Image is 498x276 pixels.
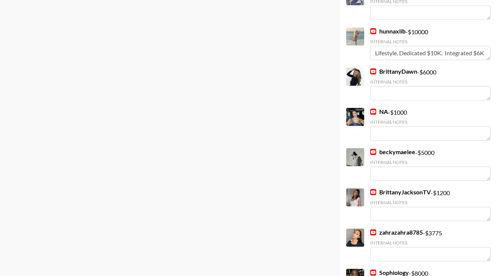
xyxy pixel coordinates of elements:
div: - $ 5000 [370,148,490,181]
a: BrittanyDawn [370,68,417,75]
div: Internal Notes: [370,79,490,85]
img: YouTube [370,109,376,115]
a: NA [370,108,388,115]
a: BrittanyJacksonTV [370,188,431,196]
div: - $ 1000 [370,108,490,141]
textarea: Lifestyle. Dedicated $10K. Integrated $6K [370,46,490,60]
img: YouTube [370,28,376,34]
a: hunnaxlib [370,27,406,35]
div: Internal Notes: [370,159,490,165]
div: Internal Notes: [370,200,490,205]
img: YouTube [370,149,376,155]
div: - $ 3775 [370,229,490,261]
div: - $ 1200 [370,188,490,221]
div: Internal Notes: [370,39,490,44]
div: Internal Notes: [370,119,490,125]
a: zahrazahra8785 [370,229,423,236]
a: beckymaelee [370,148,415,156]
img: YouTube [370,189,376,195]
div: - $ 10000 [370,27,490,60]
div: Internal Notes: [370,240,490,246]
img: YouTube [370,68,376,74]
img: YouTube [370,229,376,235]
div: - $ 6000 [370,68,490,100]
img: YouTube [370,270,376,276]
